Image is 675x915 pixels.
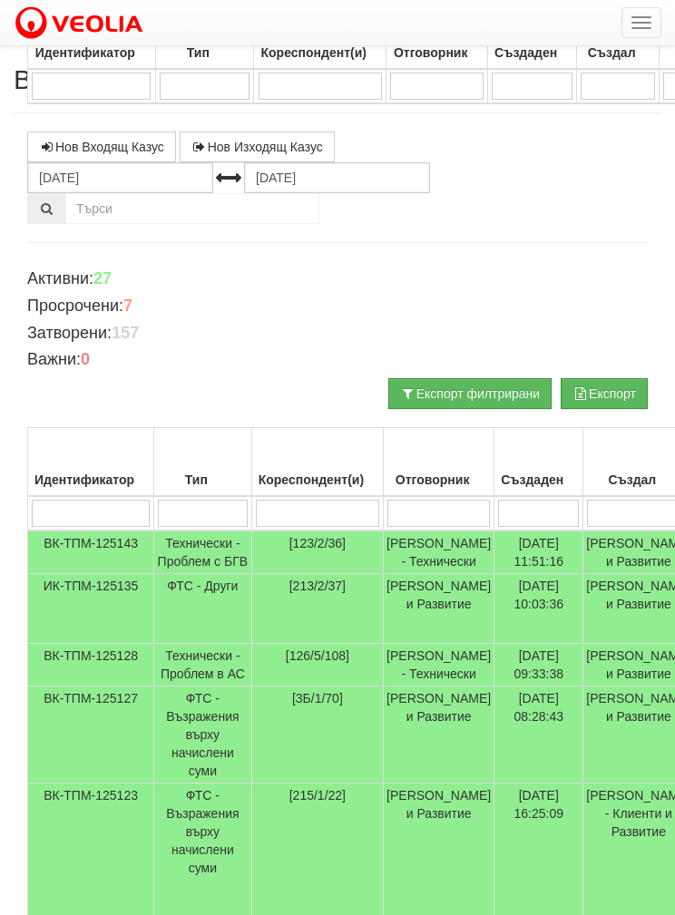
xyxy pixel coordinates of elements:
a: Нов Изходящ Казус [180,131,335,162]
span: [213/2/37] [289,579,346,593]
th: Отговорник: No sort applied, activate to apply an ascending sort [384,428,494,497]
div: Отговорник [386,467,491,492]
th: Тип: No sort applied, activate to apply an ascending sort [154,428,252,497]
div: Създаден [497,467,580,492]
b: 157 [112,324,139,342]
h4: Просрочени: [27,297,648,316]
td: [DATE] 09:33:38 [494,644,583,686]
div: Идентификатор [31,40,152,65]
div: Създаден [491,40,573,65]
div: Тип [159,40,251,65]
button: Експорт [561,378,648,409]
span: [215/1/22] [289,788,346,803]
b: 0 [81,350,90,368]
h4: Активни: [27,270,648,288]
img: VeoliaLogo.png [14,5,152,43]
td: ФТС - Други [154,574,252,644]
td: [DATE] 11:51:16 [494,531,583,574]
span: [123/2/36] [289,536,346,550]
div: Тип [157,467,249,492]
div: Кореспондент(и) [257,40,383,65]
td: [DATE] 10:03:36 [494,574,583,644]
td: Технически - Проблем с БГВ [154,531,252,574]
input: Търсене по Идентификатор, Бл/Вх/Ап, Тип, Описание, Моб. Номер, Имейл, Файл, Коментар, [65,193,319,224]
div: Отговорник [389,40,484,65]
button: Експорт филтрирани [388,378,552,409]
td: [DATE] 08:28:43 [494,686,583,784]
div: Кореспондент(и) [255,467,380,492]
h2: Всички Казуси [14,64,661,94]
th: Създаден: No sort applied, activate to apply an ascending sort [494,428,583,497]
b: 27 [93,269,112,287]
h4: Важни: [27,351,648,369]
b: 7 [123,297,132,315]
td: [PERSON_NAME] - Технически [384,644,494,686]
span: [126/5/108] [286,648,349,663]
a: Нов Входящ Казус [27,131,176,162]
td: ФТС - Възражения върху начислени суми [154,686,252,784]
div: Създал [580,40,656,65]
td: [PERSON_NAME] и Развитие [384,686,494,784]
td: [PERSON_NAME] - Технически [384,531,494,574]
td: ИК-ТПМ-125135 [28,574,154,644]
div: Идентификатор [31,467,151,492]
td: Технически - Проблем в АС [154,644,252,686]
td: [PERSON_NAME] и Развитие [384,574,494,644]
th: Идентификатор: No sort applied, activate to apply an ascending sort [28,428,154,497]
td: ВК-ТПМ-125127 [28,686,154,784]
h4: Затворени: [27,325,648,343]
th: Кореспондент(и): No sort applied, activate to apply an ascending sort [251,428,383,497]
td: ВК-ТПМ-125128 [28,644,154,686]
span: [3Б/1/70] [292,691,343,706]
td: ВК-ТПМ-125143 [28,531,154,574]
